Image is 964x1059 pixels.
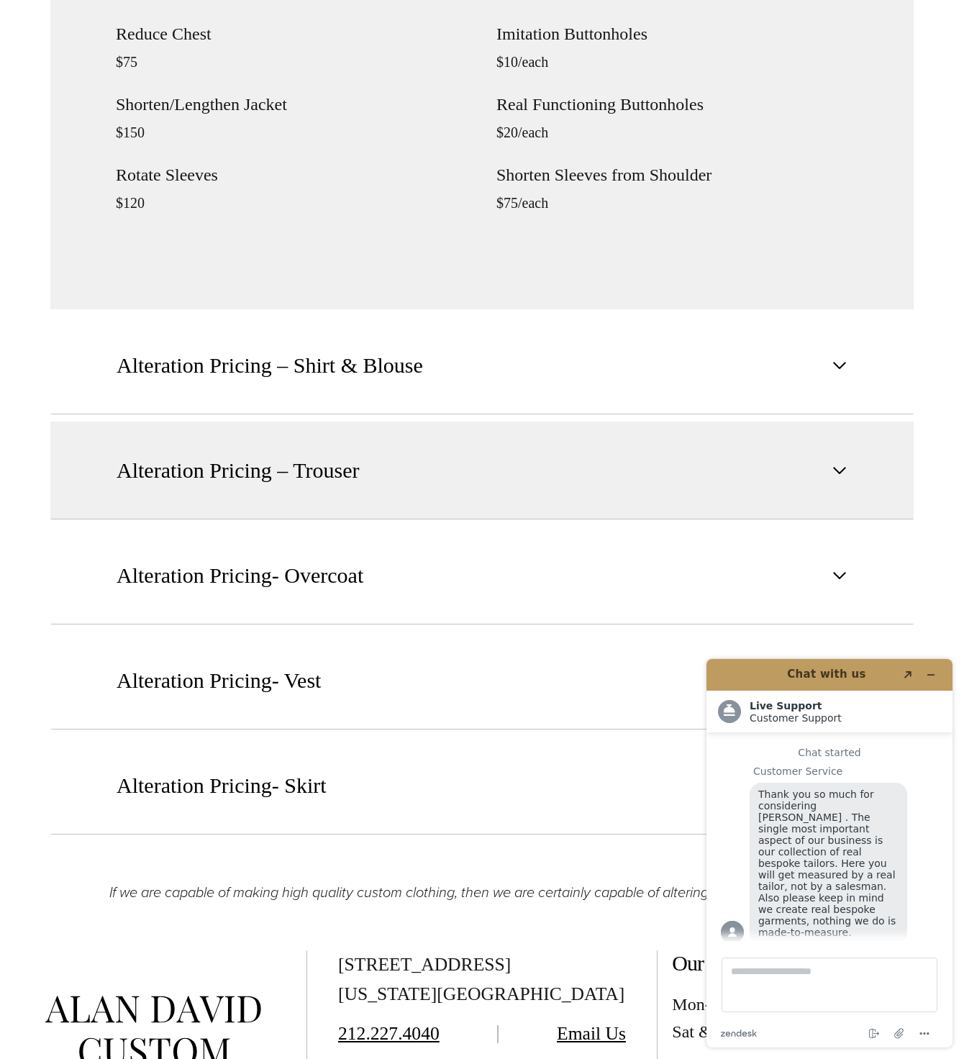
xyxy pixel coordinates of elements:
[50,527,914,624] button: Alteration Pricing- Overcoat
[117,455,360,486] span: Alteration Pricing – Trouser
[109,881,852,903] em: If we are capable of making high quality custom clothing, then we are certainly capable of alteri...
[116,96,468,113] h4: Shorten/Lengthen Jacket
[496,25,848,42] h4: Imitation Buttonholes
[116,194,468,212] p: $120
[117,350,423,381] span: Alteration Pricing – Shirt & Blouse
[496,194,848,212] p: $75/each
[50,737,914,835] button: Alteration Pricing- Skirt
[496,53,848,71] p: $10/each
[50,317,914,414] button: Alteration Pricing – Shirt & Blouse
[496,124,848,141] p: $20/each
[50,632,914,730] button: Alteration Pricing- Vest
[557,1023,626,1044] a: Email Us
[50,835,914,904] p: .
[50,422,914,519] button: Alteration Pricing – Trouser
[496,166,848,183] h4: Shorten Sleeves from Shoulder
[116,53,468,71] p: $75
[672,950,950,976] h2: Our Hours
[672,991,950,1046] div: Mon-[DATE] 10am-7pm Sat & Sun 10am-6pm
[496,96,848,113] h4: Real Functioning Buttonholes
[34,10,63,23] span: Chat
[116,25,468,42] h4: Reduce Chest
[338,950,626,1009] div: [STREET_ADDRESS] [US_STATE][GEOGRAPHIC_DATA]
[116,166,468,183] h4: Rotate Sleeves
[117,770,327,801] span: Alteration Pricing- Skirt
[117,560,363,591] span: Alteration Pricing- Overcoat
[695,647,964,1059] iframe: Find more information here
[116,124,468,141] p: $150
[338,1023,440,1044] a: 212.227.4040
[117,665,321,696] span: Alteration Pricing- Vest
